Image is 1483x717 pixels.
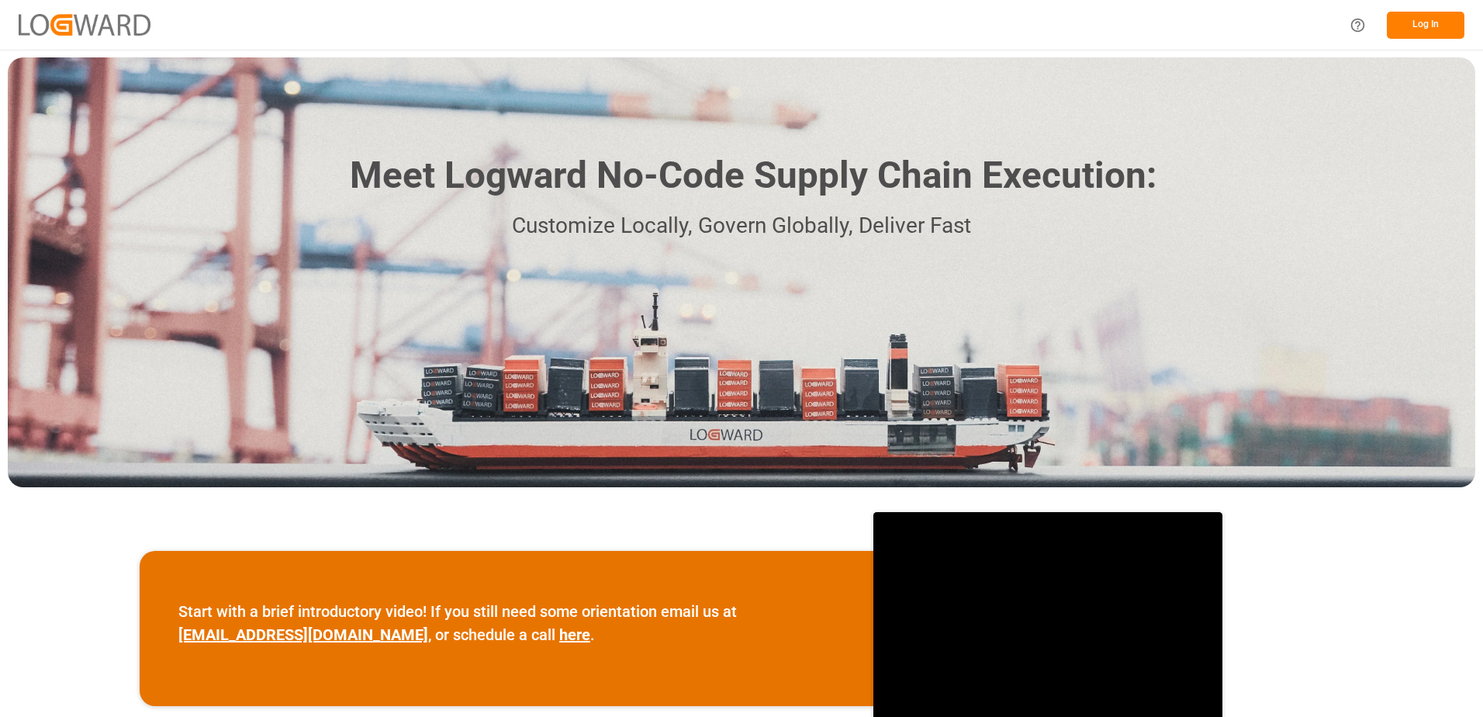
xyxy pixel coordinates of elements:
h1: Meet Logward No-Code Supply Chain Execution: [350,148,1156,203]
p: Start with a brief introductory video! If you still need some orientation email us at , or schedu... [178,600,835,646]
a: here [559,625,590,644]
a: [EMAIL_ADDRESS][DOMAIN_NAME] [178,625,428,644]
p: Customize Locally, Govern Globally, Deliver Fast [327,209,1156,244]
button: Log In [1387,12,1464,39]
img: Logward_new_orange.png [19,14,150,35]
button: Help Center [1340,8,1375,43]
